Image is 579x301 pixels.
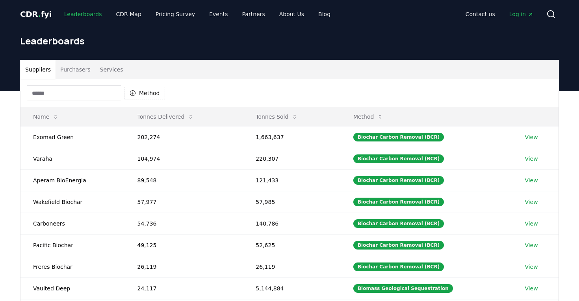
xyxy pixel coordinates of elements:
[525,198,538,206] a: View
[243,277,341,299] td: 5,144,884
[243,169,341,191] td: 121,433
[525,176,538,184] a: View
[236,7,271,21] a: Partners
[509,10,534,18] span: Log in
[38,9,41,19] span: .
[243,126,341,148] td: 1,663,637
[249,109,304,125] button: Tonnes Sold
[459,7,501,21] a: Contact us
[243,148,341,169] td: 220,307
[353,154,444,163] div: Biochar Carbon Removal (BCR)
[124,87,165,99] button: Method
[20,9,52,20] a: CDR.fyi
[124,169,243,191] td: 89,548
[503,7,540,21] a: Log in
[27,109,65,125] button: Name
[347,109,390,125] button: Method
[312,7,337,21] a: Blog
[525,241,538,249] a: View
[131,109,200,125] button: Tonnes Delivered
[124,213,243,234] td: 54,736
[20,213,124,234] td: Carboneers
[273,7,310,21] a: About Us
[353,262,444,271] div: Biochar Carbon Removal (BCR)
[58,7,108,21] a: Leaderboards
[20,277,124,299] td: Vaulted Deep
[20,60,56,79] button: Suppliers
[20,9,52,19] span: CDR fyi
[525,133,538,141] a: View
[110,7,148,21] a: CDR Map
[243,191,341,213] td: 57,985
[525,220,538,228] a: View
[459,7,540,21] nav: Main
[243,234,341,256] td: 52,625
[353,176,444,185] div: Biochar Carbon Removal (BCR)
[124,256,243,277] td: 26,119
[20,126,124,148] td: Exomad Green
[525,263,538,271] a: View
[124,234,243,256] td: 49,125
[353,284,453,293] div: Biomass Geological Sequestration
[243,256,341,277] td: 26,119
[525,155,538,163] a: View
[20,256,124,277] td: Freres Biochar
[20,35,559,47] h1: Leaderboards
[56,60,95,79] button: Purchasers
[203,7,234,21] a: Events
[243,213,341,234] td: 140,786
[20,191,124,213] td: Wakefield Biochar
[353,219,444,228] div: Biochar Carbon Removal (BCR)
[124,126,243,148] td: 202,274
[124,191,243,213] td: 57,977
[20,169,124,191] td: Aperam BioEnergia
[124,277,243,299] td: 24,117
[353,198,444,206] div: Biochar Carbon Removal (BCR)
[58,7,337,21] nav: Main
[353,241,444,250] div: Biochar Carbon Removal (BCR)
[95,60,128,79] button: Services
[124,148,243,169] td: 104,974
[20,234,124,256] td: Pacific Biochar
[149,7,201,21] a: Pricing Survey
[525,284,538,292] a: View
[353,133,444,141] div: Biochar Carbon Removal (BCR)
[20,148,124,169] td: Varaha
